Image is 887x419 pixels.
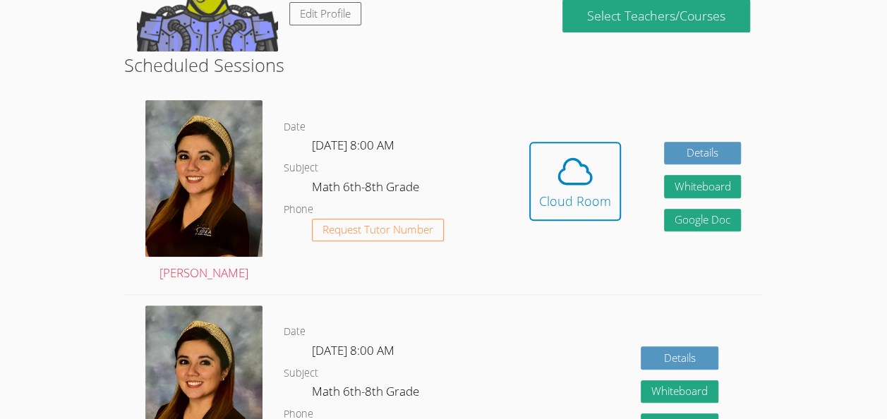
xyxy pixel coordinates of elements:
[641,346,718,370] a: Details
[664,209,742,232] a: Google Doc
[529,142,621,221] button: Cloud Room
[312,177,422,201] dd: Math 6th-8th Grade
[664,175,742,198] button: Whiteboard
[284,323,306,341] dt: Date
[145,100,263,257] img: avatar.png
[664,142,742,165] a: Details
[322,224,433,235] span: Request Tutor Number
[284,159,318,177] dt: Subject
[145,100,263,283] a: [PERSON_NAME]
[312,219,444,242] button: Request Tutor Number
[289,2,361,25] a: Edit Profile
[312,137,394,153] span: [DATE] 8:00 AM
[641,380,718,403] button: Whiteboard
[284,201,313,219] dt: Phone
[124,51,763,78] h2: Scheduled Sessions
[312,342,394,358] span: [DATE] 8:00 AM
[284,365,318,382] dt: Subject
[312,382,422,406] dd: Math 6th-8th Grade
[284,119,306,136] dt: Date
[539,191,611,211] div: Cloud Room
